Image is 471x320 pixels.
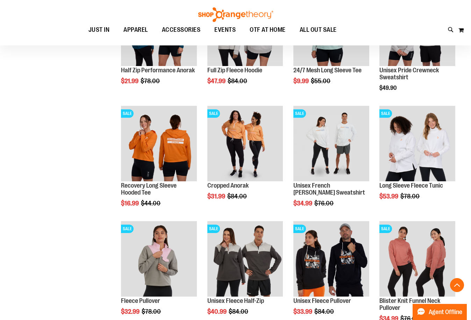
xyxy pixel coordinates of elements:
span: $21.99 [121,78,140,85]
span: SALE [207,109,220,118]
span: SALE [293,109,306,118]
div: product [376,102,459,218]
a: Product image for Unisex Fleece PulloverSALE [293,221,369,298]
span: SALE [207,225,220,233]
a: Product image for Fleece Long SleeveSALE [379,106,455,183]
span: $16.99 [121,200,140,207]
img: Product image for Fleece Pullover [121,221,197,297]
span: SALE [379,109,392,118]
span: JUST IN [88,22,110,38]
a: Cropped Anorak [207,182,249,189]
img: Product image for Blister Knit Funnelneck Pullover [379,221,455,297]
span: $78.00 [141,78,161,85]
a: Unisex Fleece Pullover [293,297,351,304]
a: Half Zip Performance Anorak [121,67,195,74]
button: Back To Top [450,278,464,292]
a: Unisex Pride Crewneck Sweatshirt [379,67,439,81]
span: ACCESSORIES [162,22,201,38]
a: Main Image of Recovery Long Sleeve Hooded TeeSALE [121,106,197,183]
span: $78.00 [142,308,162,315]
img: Cropped Anorak primary image [207,106,283,182]
span: $31.99 [207,193,226,200]
span: $34.99 [293,200,313,207]
span: $84.00 [228,78,248,85]
a: Recovery Long Sleeve Hooded Tee [121,182,177,196]
img: Main Image of Recovery Long Sleeve Hooded Tee [121,106,197,182]
a: Long Sleeve Fleece Tunic [379,182,443,189]
span: $76.00 [314,200,335,207]
a: Unisex French Terry Crewneck Sweatshirt primary imageSALE [293,106,369,183]
span: $32.99 [121,308,141,315]
a: Fleece Pullover [121,297,160,304]
a: 24/7 Mesh Long Sleeve Tee [293,67,362,74]
img: Shop Orangetheory [197,7,274,22]
img: Product image for Unisex Fleece Half Zip [207,221,283,297]
span: $53.99 [379,193,399,200]
span: $55.00 [311,78,331,85]
span: SALE [121,225,134,233]
span: OTF AT HOME [250,22,286,38]
div: product [117,102,200,225]
div: product [204,102,287,218]
span: Agent Offline [429,309,462,315]
span: $33.99 [293,308,313,315]
span: $44.00 [141,200,162,207]
a: Cropped Anorak primary imageSALE [207,106,283,183]
a: Unisex French [PERSON_NAME] Sweatshirt [293,182,365,196]
img: Product image for Unisex Fleece Pullover [293,221,369,297]
a: Full Zip Fleece Hoodie [207,67,262,74]
span: $84.00 [229,308,249,315]
span: $40.99 [207,308,228,315]
span: SALE [379,225,392,233]
span: $49.90 [379,85,398,91]
img: Unisex French Terry Crewneck Sweatshirt primary image [293,106,369,182]
a: Product image for Fleece PulloverSALE [121,221,197,298]
span: SALE [121,109,134,118]
img: Product image for Fleece Long Sleeve [379,106,455,182]
span: $47.99 [207,78,227,85]
span: ALL OUT SALE [300,22,337,38]
button: Agent Offline [413,304,467,320]
span: EVENTS [214,22,236,38]
a: Product image for Blister Knit Funnelneck PulloverSALE [379,221,455,298]
span: SALE [293,225,306,233]
span: $9.99 [293,78,310,85]
div: product [290,102,373,225]
a: Blister Knit Funnel Neck Pullover [379,297,440,311]
span: $78.00 [400,193,421,200]
span: $84.00 [227,193,248,200]
span: APPAREL [123,22,148,38]
a: Unisex Fleece Half-Zip [207,297,264,304]
a: Product image for Unisex Fleece Half ZipSALE [207,221,283,298]
span: $84.00 [314,308,335,315]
